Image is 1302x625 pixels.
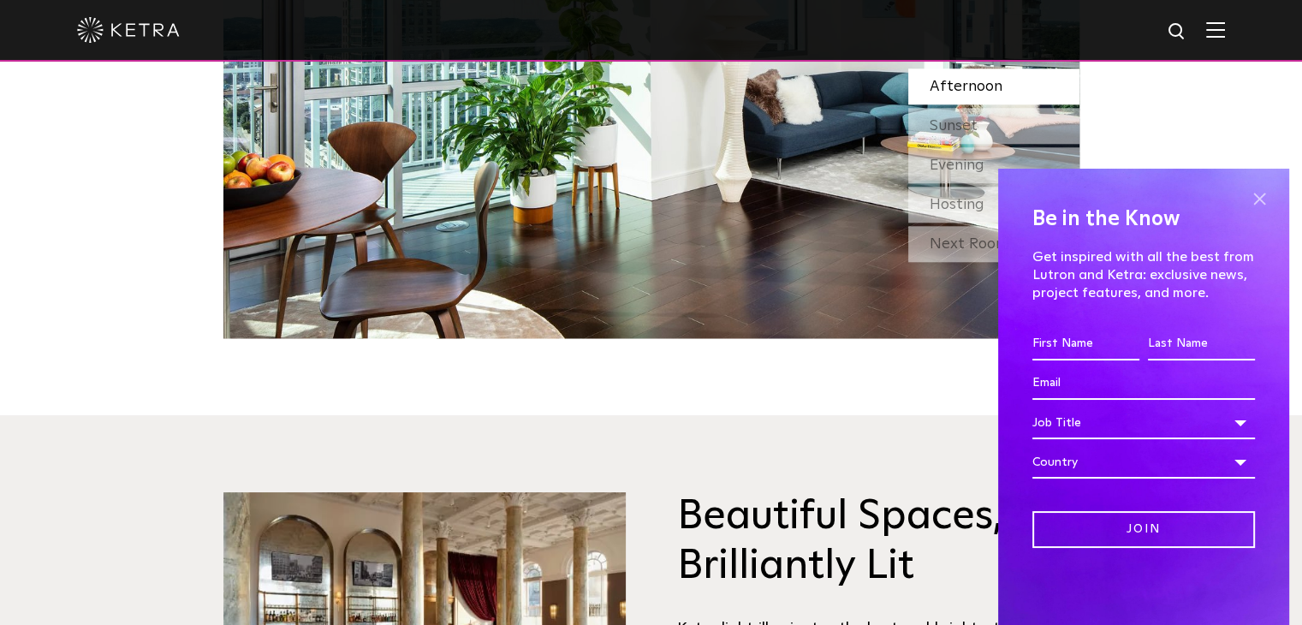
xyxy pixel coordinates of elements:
div: Next Room [908,226,1079,262]
div: Job Title [1032,407,1255,439]
h3: Beautiful Spaces, Brilliantly Lit [677,492,1079,591]
span: Hosting [930,197,984,212]
div: Country [1032,446,1255,479]
input: Email [1032,367,1255,400]
input: Join [1032,511,1255,548]
img: search icon [1167,21,1188,43]
input: First Name [1032,328,1139,360]
span: Afternoon [930,79,1002,94]
span: Evening [930,158,984,173]
img: ketra-logo-2019-white [77,17,180,43]
p: Get inspired with all the best from Lutron and Ketra: exclusive news, project features, and more. [1032,248,1255,301]
input: Last Name [1148,328,1255,360]
h4: Be in the Know [1032,203,1255,235]
img: Hamburger%20Nav.svg [1206,21,1225,38]
span: Sunset [930,118,978,134]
